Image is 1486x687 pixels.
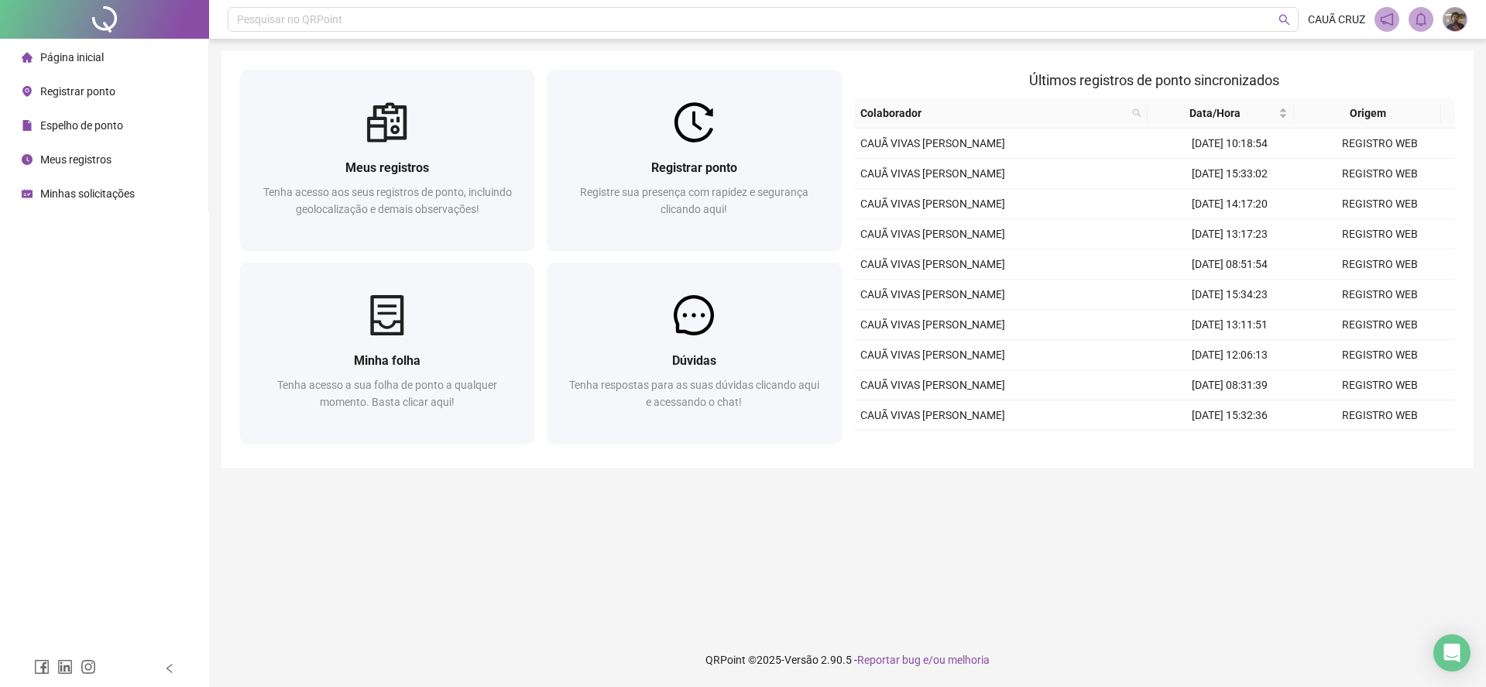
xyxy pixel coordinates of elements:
td: REGISTRO WEB [1305,159,1455,189]
td: [DATE] 13:17:23 [1155,219,1305,249]
span: Últimos registros de ponto sincronizados [1029,72,1279,88]
td: REGISTRO WEB [1305,280,1455,310]
td: REGISTRO WEB [1305,189,1455,219]
span: Minhas solicitações [40,187,135,200]
span: CAUÃ VIVAS [PERSON_NAME] [860,228,1005,240]
span: instagram [81,659,96,675]
span: Versão [784,654,819,666]
span: search [1129,101,1145,125]
span: home [22,52,33,63]
span: CAUÃ CRUZ [1308,11,1365,28]
span: Colaborador [860,105,1126,122]
span: facebook [34,659,50,675]
span: Página inicial [40,51,104,64]
td: REGISTRO WEB [1305,340,1455,370]
span: CAUÃ VIVAS [PERSON_NAME] [860,409,1005,421]
a: Registrar pontoRegistre sua presença com rapidez e segurança clicando aqui! [547,70,841,250]
span: Registre sua presença com rapidez e segurança clicando aqui! [580,186,808,215]
span: CAUÃ VIVAS [PERSON_NAME] [860,288,1005,301]
div: Open Intercom Messenger [1433,634,1471,672]
a: Meus registrosTenha acesso aos seus registros de ponto, incluindo geolocalização e demais observa... [240,70,534,250]
span: Registrar ponto [40,85,115,98]
footer: QRPoint © 2025 - 2.90.5 - [209,633,1486,687]
td: [DATE] 10:18:54 [1155,129,1305,159]
span: Espelho de ponto [40,119,123,132]
a: DúvidasTenha respostas para as suas dúvidas clicando aqui e acessando o chat! [547,263,841,443]
span: file [22,120,33,131]
span: Reportar bug e/ou melhoria [857,654,990,666]
span: CAUÃ VIVAS [PERSON_NAME] [860,318,1005,331]
span: Meus registros [40,153,112,166]
span: Tenha acesso a sua folha de ponto a qualquer momento. Basta clicar aqui! [277,379,497,408]
span: notification [1380,12,1394,26]
span: CAUÃ VIVAS [PERSON_NAME] [860,167,1005,180]
span: Registrar ponto [651,160,737,175]
span: clock-circle [22,154,33,165]
span: Minha folha [354,353,420,368]
span: left [164,663,175,674]
td: REGISTRO WEB [1305,370,1455,400]
td: REGISTRO WEB [1305,431,1455,461]
td: [DATE] 15:32:36 [1155,400,1305,431]
span: CAUÃ VIVAS [PERSON_NAME] [860,137,1005,149]
th: Data/Hora [1148,98,1295,129]
td: REGISTRO WEB [1305,249,1455,280]
span: search [1132,108,1141,118]
span: CAUÃ VIVAS [PERSON_NAME] [860,198,1005,210]
span: Tenha acesso aos seus registros de ponto, incluindo geolocalização e demais observações! [263,186,512,215]
td: [DATE] 13:11:51 [1155,310,1305,340]
td: REGISTRO WEB [1305,219,1455,249]
td: REGISTRO WEB [1305,400,1455,431]
td: [DATE] 15:34:23 [1155,280,1305,310]
td: [DATE] 15:33:02 [1155,159,1305,189]
span: bell [1414,12,1428,26]
span: Meus registros [345,160,429,175]
td: [DATE] 08:31:39 [1155,370,1305,400]
span: Data/Hora [1154,105,1276,122]
span: Dúvidas [672,353,716,368]
span: linkedin [57,659,73,675]
td: REGISTRO WEB [1305,129,1455,159]
img: 79327 [1443,8,1467,31]
span: CAUÃ VIVAS [PERSON_NAME] [860,379,1005,391]
span: Tenha respostas para as suas dúvidas clicando aqui e acessando o chat! [569,379,819,408]
td: [DATE] 12:06:13 [1155,340,1305,370]
span: environment [22,86,33,97]
th: Origem [1294,98,1441,129]
span: CAUÃ VIVAS [PERSON_NAME] [860,349,1005,361]
span: CAUÃ VIVAS [PERSON_NAME] [860,258,1005,270]
td: [DATE] 08:51:54 [1155,249,1305,280]
td: [DATE] 13:53:57 [1155,431,1305,461]
td: [DATE] 14:17:20 [1155,189,1305,219]
a: Minha folhaTenha acesso a sua folha de ponto a qualquer momento. Basta clicar aqui! [240,263,534,443]
span: schedule [22,188,33,199]
span: search [1278,14,1290,26]
td: REGISTRO WEB [1305,310,1455,340]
